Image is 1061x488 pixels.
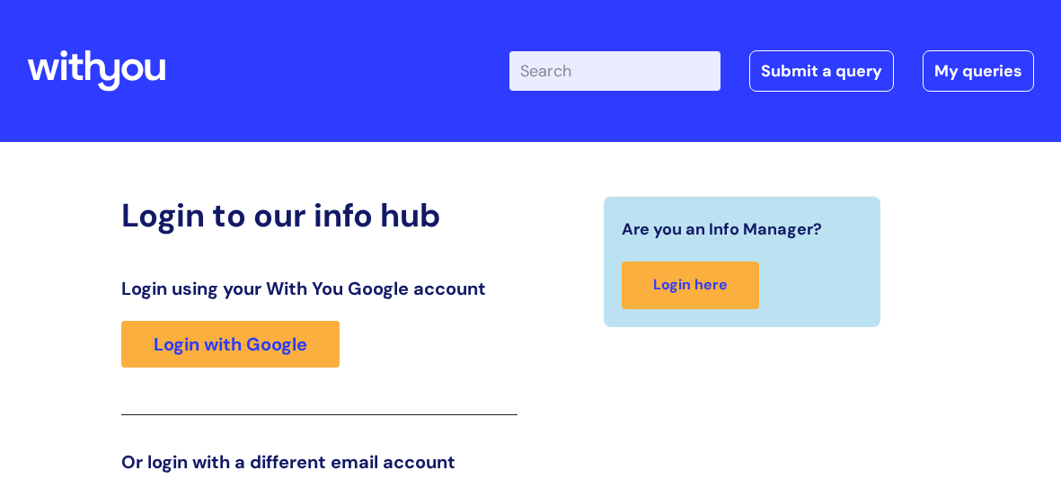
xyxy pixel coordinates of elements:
[121,278,517,299] h3: Login using your With You Google account
[509,51,721,91] input: Search
[923,50,1034,92] a: My queries
[749,50,894,92] a: Submit a query
[121,321,340,368] a: Login with Google
[121,451,517,473] h3: Or login with a different email account
[622,262,759,309] a: Login here
[121,196,517,235] h2: Login to our info hub
[622,215,822,244] span: Are you an Info Manager?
